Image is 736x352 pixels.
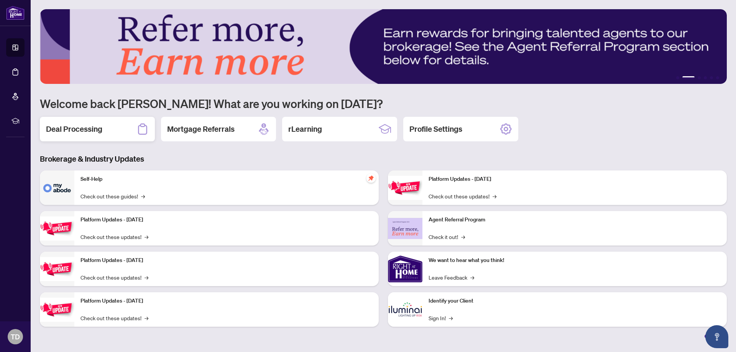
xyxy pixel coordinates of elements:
a: Check out these updates!→ [80,232,148,241]
h3: Brokerage & Industry Updates [40,154,727,164]
img: Self-Help [40,170,74,205]
button: 3 [698,76,701,79]
span: TD [11,331,20,342]
h2: Deal Processing [46,124,102,134]
span: pushpin [366,174,376,183]
p: Self-Help [80,175,373,183]
h2: rLearning [288,124,322,134]
span: → [461,232,465,241]
span: → [145,232,148,241]
button: 4 [704,76,707,79]
p: Platform Updates - [DATE] [80,297,373,305]
p: Platform Updates - [DATE] [429,175,721,183]
p: Platform Updates - [DATE] [80,256,373,265]
a: Check out these updates!→ [80,273,148,282]
a: Check out these updates!→ [80,314,148,322]
button: 1 [676,76,679,79]
p: We want to hear what you think! [429,256,721,265]
a: Check out these updates!→ [429,192,496,200]
img: Platform Updates - July 21, 2025 [40,257,74,281]
img: Slide 1 [40,9,727,84]
a: Check out these guides!→ [80,192,145,200]
a: Sign In!→ [429,314,453,322]
span: → [449,314,453,322]
span: → [141,192,145,200]
img: We want to hear what you think! [388,252,422,286]
button: 2 [682,76,695,79]
img: Platform Updates - September 16, 2025 [40,216,74,241]
span: → [470,273,474,282]
p: Platform Updates - [DATE] [80,216,373,224]
h2: Profile Settings [409,124,462,134]
img: Agent Referral Program [388,218,422,239]
a: Check it out!→ [429,232,465,241]
img: Platform Updates - June 23, 2025 [388,176,422,200]
span: → [145,273,148,282]
h2: Mortgage Referrals [167,124,235,134]
img: Platform Updates - July 8, 2025 [40,298,74,322]
span: → [145,314,148,322]
button: Open asap [705,325,728,348]
p: Identify your Client [429,297,721,305]
p: Agent Referral Program [429,216,721,224]
img: logo [6,6,25,20]
button: 6 [716,76,719,79]
h1: Welcome back [PERSON_NAME]! What are you working on [DATE]? [40,96,727,111]
img: Identify your Client [388,292,422,327]
span: → [493,192,496,200]
a: Leave Feedback→ [429,273,474,282]
button: 5 [710,76,713,79]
